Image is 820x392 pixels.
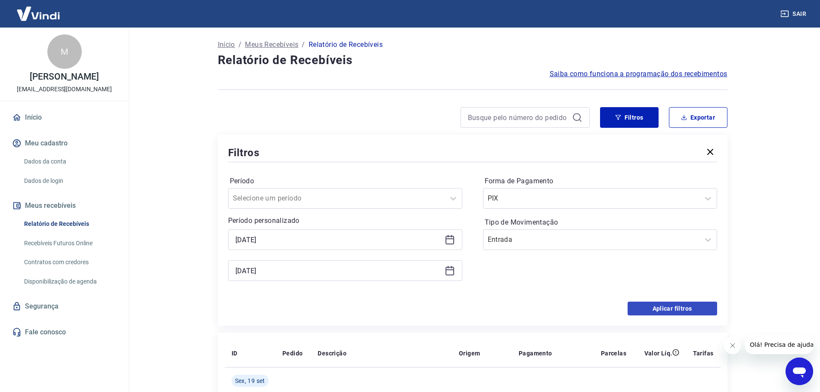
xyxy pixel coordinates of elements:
[485,217,715,228] label: Tipo de Movimentação
[10,108,118,127] a: Início
[302,40,305,50] p: /
[10,134,118,153] button: Meu cadastro
[468,111,569,124] input: Busque pelo número do pedido
[228,146,260,160] h5: Filtros
[5,6,72,13] span: Olá! Precisa de ajuda?
[21,172,118,190] a: Dados de login
[724,337,741,354] iframe: Fechar mensagem
[21,215,118,233] a: Relatório de Recebíveis
[245,40,298,50] a: Meus Recebíveis
[230,176,461,186] label: Período
[669,107,727,128] button: Exportar
[228,216,462,226] p: Período personalizado
[10,196,118,215] button: Meus recebíveis
[235,264,441,277] input: Data final
[232,349,238,358] p: ID
[21,153,118,170] a: Dados da conta
[309,40,383,50] p: Relatório de Recebíveis
[459,349,480,358] p: Origem
[235,377,265,385] span: Sex, 19 set
[21,273,118,290] a: Disponibilização de agenda
[550,69,727,79] a: Saiba como funciona a programação dos recebimentos
[786,358,813,385] iframe: Botão para abrir a janela de mensagens
[21,253,118,271] a: Contratos com credores
[10,323,118,342] a: Fale conosco
[485,176,715,186] label: Forma de Pagamento
[644,349,672,358] p: Valor Líq.
[628,302,717,315] button: Aplicar filtros
[17,85,112,94] p: [EMAIL_ADDRESS][DOMAIN_NAME]
[218,40,235,50] a: Início
[779,6,810,22] button: Sair
[10,0,66,27] img: Vindi
[282,349,303,358] p: Pedido
[318,349,347,358] p: Descrição
[600,107,659,128] button: Filtros
[235,233,441,246] input: Data inicial
[21,235,118,252] a: Recebíveis Futuros Online
[745,335,813,354] iframe: Mensagem da empresa
[238,40,241,50] p: /
[693,349,714,358] p: Tarifas
[519,349,552,358] p: Pagamento
[218,52,727,69] h4: Relatório de Recebíveis
[10,297,118,316] a: Segurança
[47,34,82,69] div: M
[30,72,99,81] p: [PERSON_NAME]
[601,349,626,358] p: Parcelas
